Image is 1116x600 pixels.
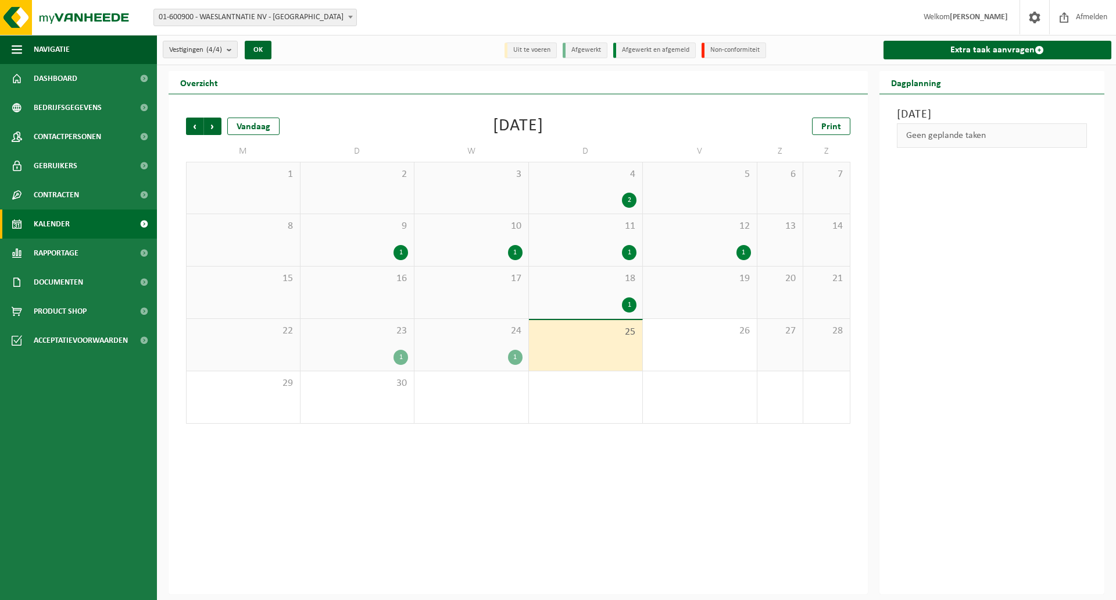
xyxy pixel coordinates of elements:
span: Contactpersonen [34,122,101,151]
td: Z [803,141,850,162]
strong: [PERSON_NAME] [950,13,1008,22]
span: Volgende [204,118,221,135]
td: D [529,141,643,162]
span: Contracten [34,180,79,210]
count: (4/4) [206,46,222,54]
span: Kalender [34,210,70,239]
div: 1 [736,245,751,260]
li: Afgewerkt en afgemeld [613,42,696,58]
span: Rapportage [34,239,78,268]
h3: [DATE] [897,106,1088,123]
span: 17 [420,272,523,285]
span: 16 [306,272,409,285]
div: [DATE] [493,118,543,135]
span: Dashboard [34,64,77,93]
span: 14 [809,220,843,233]
span: Print [821,122,841,132]
span: Gebruikers [34,151,77,180]
span: 27 [763,325,797,338]
span: Documenten [34,268,83,297]
span: 4 [535,168,637,181]
span: 30 [306,377,409,390]
span: 3 [420,168,523,181]
td: W [414,141,529,162]
div: Geen geplande taken [897,123,1088,148]
li: Afgewerkt [563,42,607,58]
span: 19 [649,272,751,285]
a: Extra taak aanvragen [884,41,1112,59]
span: 7 [809,168,843,181]
span: 21 [809,272,843,285]
td: M [186,141,301,162]
span: 01-600900 - WAESLANTNATIE NV - ANTWERPEN [154,9,356,26]
span: 28 [809,325,843,338]
span: 10 [420,220,523,233]
div: 1 [508,245,523,260]
span: Bedrijfsgegevens [34,93,102,122]
button: OK [245,41,271,59]
span: Product Shop [34,297,87,326]
span: 20 [763,272,797,285]
span: Vorige [186,118,203,135]
span: 26 [649,325,751,338]
span: Vestigingen [169,41,222,59]
span: 13 [763,220,797,233]
span: Acceptatievoorwaarden [34,326,128,355]
span: 18 [535,272,637,285]
td: D [301,141,415,162]
li: Uit te voeren [505,42,557,58]
span: 2 [306,168,409,181]
span: 5 [649,168,751,181]
div: 1 [394,245,408,260]
span: 23 [306,325,409,338]
div: 1 [394,350,408,365]
span: 11 [535,220,637,233]
div: 1 [622,245,636,260]
td: V [643,141,757,162]
h2: Dagplanning [879,71,953,94]
span: 29 [192,377,294,390]
h2: Overzicht [169,71,230,94]
span: 25 [535,326,637,339]
span: Navigatie [34,35,70,64]
div: 1 [622,297,636,313]
span: 12 [649,220,751,233]
button: Vestigingen(4/4) [163,41,238,58]
td: Z [757,141,804,162]
div: 1 [508,350,523,365]
li: Non-conformiteit [702,42,766,58]
span: 6 [763,168,797,181]
a: Print [812,118,850,135]
span: 1 [192,168,294,181]
span: 01-600900 - WAESLANTNATIE NV - ANTWERPEN [153,9,357,26]
div: Vandaag [227,118,280,135]
span: 22 [192,325,294,338]
span: 15 [192,272,294,285]
span: 24 [420,325,523,338]
span: 8 [192,220,294,233]
div: 2 [622,193,636,208]
span: 9 [306,220,409,233]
